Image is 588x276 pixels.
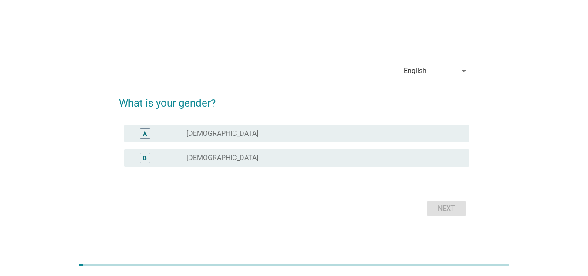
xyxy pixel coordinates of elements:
[186,129,258,138] label: [DEMOGRAPHIC_DATA]
[186,154,258,162] label: [DEMOGRAPHIC_DATA]
[404,67,426,75] div: English
[143,129,147,138] div: A
[119,87,469,111] h2: What is your gender?
[459,66,469,76] i: arrow_drop_down
[143,154,147,163] div: B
